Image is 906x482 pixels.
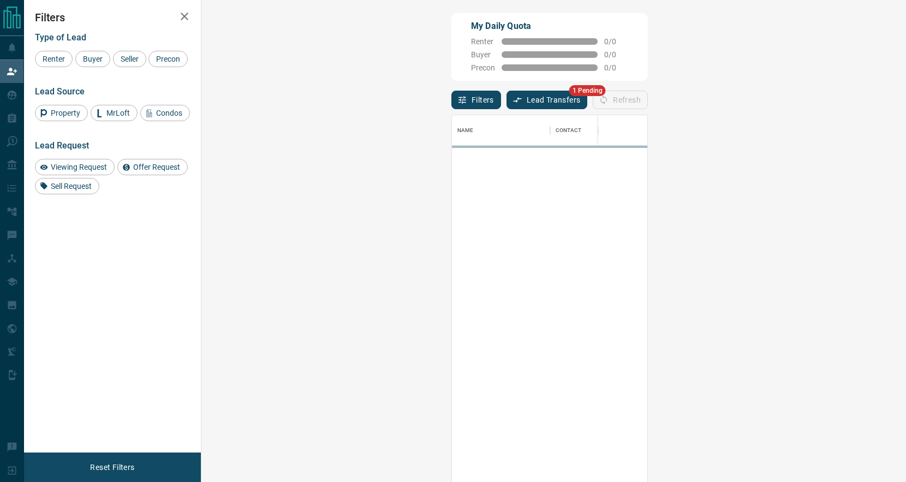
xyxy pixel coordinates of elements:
div: MrLoft [91,105,138,121]
span: Viewing Request [47,163,111,171]
div: Condos [140,105,190,121]
span: Offer Request [129,163,184,171]
span: MrLoft [103,109,134,117]
span: Seller [117,55,142,63]
div: Contact [556,115,581,146]
div: Offer Request [117,159,188,175]
div: Name [457,115,474,146]
span: Type of Lead [35,32,86,43]
div: Renter [35,51,73,67]
div: Sell Request [35,178,99,194]
button: Reset Filters [83,458,141,477]
span: Precon [152,55,184,63]
div: Buyer [75,51,110,67]
div: Precon [148,51,188,67]
h2: Filters [35,11,190,24]
span: 0 / 0 [604,63,628,72]
span: Precon [471,63,495,72]
div: Viewing Request [35,159,115,175]
span: Buyer [471,50,495,59]
button: Filters [451,91,501,109]
span: Condos [152,109,186,117]
div: Contact [550,115,637,146]
span: 0 / 0 [604,37,628,46]
span: Renter [39,55,69,63]
div: Property [35,105,88,121]
span: Sell Request [47,182,96,191]
div: Name [452,115,550,146]
div: Seller [113,51,146,67]
span: Buyer [79,55,106,63]
span: 1 Pending [569,85,606,96]
span: 0 / 0 [604,50,628,59]
span: Lead Source [35,86,85,97]
p: My Daily Quota [471,20,628,33]
span: Property [47,109,84,117]
span: Renter [471,37,495,46]
span: Lead Request [35,140,89,151]
button: Lead Transfers [506,91,588,109]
